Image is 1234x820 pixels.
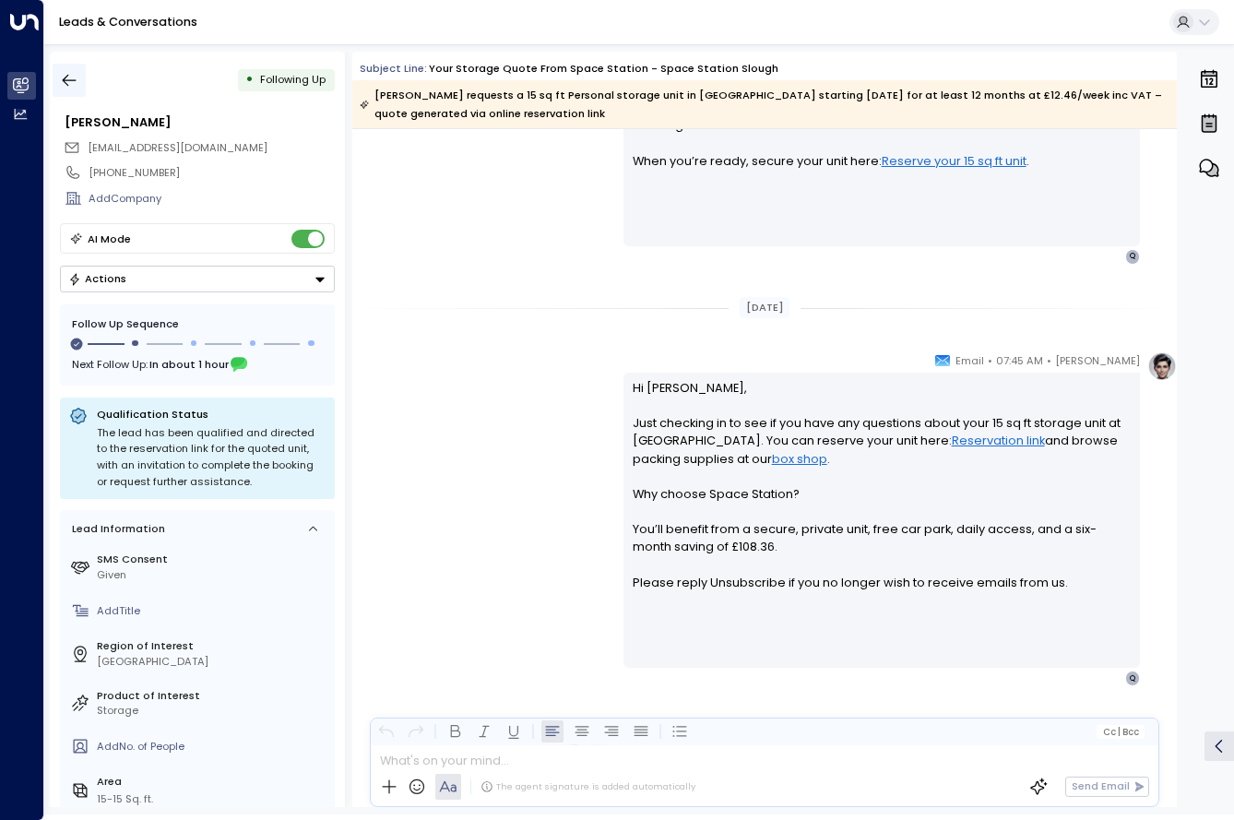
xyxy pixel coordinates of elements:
[97,552,328,567] label: SMS Consent
[740,297,789,318] div: [DATE]
[97,688,328,704] label: Product of Interest
[66,521,165,537] div: Lead Information
[955,351,984,370] span: Email
[360,86,1168,123] div: [PERSON_NAME] requests a 15 sq ft Personal storage unit in [GEOGRAPHIC_DATA] starting [DATE] for ...
[952,432,1045,449] a: Reservation link
[88,230,131,248] div: AI Mode
[149,354,229,374] span: In about 1 hour
[1125,671,1140,685] div: Q
[260,72,326,87] span: Following Up
[1103,727,1139,737] span: Cc Bcc
[1147,351,1177,381] img: profile-logo.png
[97,638,328,654] label: Region of Interest
[360,61,427,76] span: Subject Line:
[89,165,334,181] div: [PHONE_NUMBER]
[88,140,267,156] span: qblay1507@gmail.com
[481,780,695,793] div: The agent signature is added automatically
[72,316,323,332] div: Follow Up Sequence
[633,379,1132,609] p: Hi [PERSON_NAME], Just checking in to see if you have any questions about your 15 sq ft storage u...
[988,351,992,370] span: •
[882,152,1026,170] a: Reserve your 15 sq ft unit
[1118,727,1121,737] span: |
[97,774,328,790] label: Area
[97,425,326,490] div: The lead has been qualified and directed to the reservation link for the quoted unit, with an inv...
[97,654,328,670] div: [GEOGRAPHIC_DATA]
[65,113,334,131] div: [PERSON_NAME]
[97,603,328,619] div: AddTitle
[1125,249,1140,264] div: Q
[97,567,328,583] div: Given
[429,61,778,77] div: Your storage quote from Space Station - Space Station Slough
[88,140,267,155] span: [EMAIL_ADDRESS][DOMAIN_NAME]
[72,354,323,374] div: Next Follow Up:
[375,720,397,743] button: Undo
[1097,725,1145,739] button: Cc|Bcc
[89,191,334,207] div: AddCompany
[772,450,827,468] a: box shop
[245,66,254,93] div: •
[97,407,326,422] p: Qualification Status
[97,791,153,807] div: 15-15 Sq. ft.
[60,266,335,292] div: Button group with a nested menu
[59,14,197,30] a: Leads & Conversations
[97,703,328,719] div: Storage
[405,720,427,743] button: Redo
[996,351,1043,370] span: 07:45 AM
[1047,351,1051,370] span: •
[60,266,335,292] button: Actions
[97,739,328,755] div: AddNo. of People
[1055,351,1140,370] span: [PERSON_NAME]
[68,272,126,285] div: Actions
